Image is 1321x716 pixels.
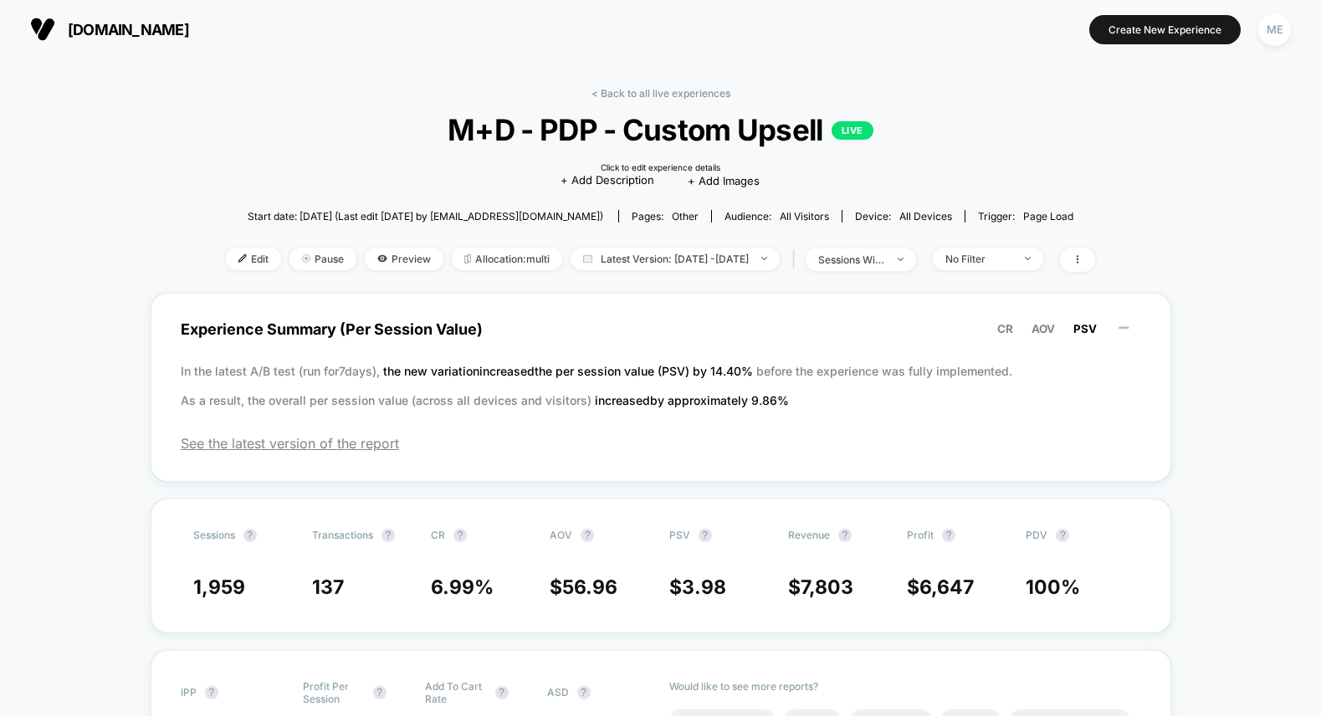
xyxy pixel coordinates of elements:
[945,253,1012,265] div: No Filter
[562,575,617,599] span: 56.96
[383,364,756,378] span: the new variation increased the per session value (PSV) by 14.40 %
[181,356,1141,415] p: In the latest A/B test (run for 7 days), before the experience was fully implemented. As a result...
[595,393,789,407] span: increased by approximately 9.86 %
[907,529,934,541] span: Profit
[550,529,572,541] span: AOV
[1027,321,1060,336] button: AOV
[193,529,235,541] span: Sessions
[381,529,395,542] button: ?
[780,210,829,222] span: All Visitors
[1026,575,1080,599] span: 100 %
[1023,210,1073,222] span: Page Load
[818,253,885,266] div: sessions with impression
[289,248,356,270] span: Pause
[193,575,245,599] span: 1,959
[899,210,952,222] span: all devices
[1025,257,1031,260] img: end
[312,575,344,599] span: 137
[243,529,257,542] button: ?
[601,162,720,172] div: Click to edit experience details
[761,257,767,260] img: end
[181,686,197,698] span: IPP
[550,575,617,599] span: $
[942,529,955,542] button: ?
[919,575,974,599] span: 6,647
[1032,322,1055,335] span: AOV
[669,575,726,599] span: $
[1253,13,1296,47] button: ME
[832,121,873,140] p: LIVE
[838,529,852,542] button: ?
[788,248,806,272] span: |
[226,248,281,270] span: Edit
[1056,529,1069,542] button: ?
[464,254,471,263] img: rebalance
[238,254,247,263] img: edit
[365,248,443,270] span: Preview
[842,210,965,222] span: Device:
[431,575,494,599] span: 6.99 %
[425,680,487,705] span: Add To Cart Rate
[801,575,853,599] span: 7,803
[561,172,654,189] span: + Add Description
[453,529,467,542] button: ?
[571,248,780,270] span: Latest Version: [DATE] - [DATE]
[181,310,1141,348] span: Experience Summary (Per Session Value)
[978,210,1073,222] div: Trigger:
[312,529,373,541] span: Transactions
[581,529,594,542] button: ?
[699,529,712,542] button: ?
[669,529,690,541] span: PSV
[1073,322,1097,335] span: PSV
[583,254,592,263] img: calendar
[25,16,194,43] button: [DOMAIN_NAME]
[1026,529,1047,541] span: PDV
[431,529,445,541] span: CR
[547,686,569,698] span: ASD
[30,17,55,42] img: Visually logo
[303,680,365,705] span: Profit Per Session
[669,680,1141,693] p: Would like to see more reports?
[1089,15,1241,44] button: Create New Experience
[269,112,1052,147] span: M+D - PDP - Custom Upsell
[302,254,310,263] img: end
[68,21,189,38] span: [DOMAIN_NAME]
[1068,321,1102,336] button: PSV
[997,322,1013,335] span: CR
[591,87,730,100] a: < Back to all live experiences
[907,575,974,599] span: $
[788,575,853,599] span: $
[992,321,1018,336] button: CR
[688,174,760,187] span: + Add Images
[725,210,829,222] div: Audience:
[248,210,603,222] span: Start date: [DATE] (Last edit [DATE] by [EMAIL_ADDRESS][DOMAIN_NAME])
[495,686,509,699] button: ?
[373,686,387,699] button: ?
[181,435,1141,452] span: See the latest version of the report
[672,210,699,222] span: other
[788,529,830,541] span: Revenue
[1258,13,1291,46] div: ME
[205,686,218,699] button: ?
[632,210,699,222] div: Pages:
[898,258,904,261] img: end
[452,248,562,270] span: Allocation: multi
[577,686,591,699] button: ?
[682,575,726,599] span: 3.98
